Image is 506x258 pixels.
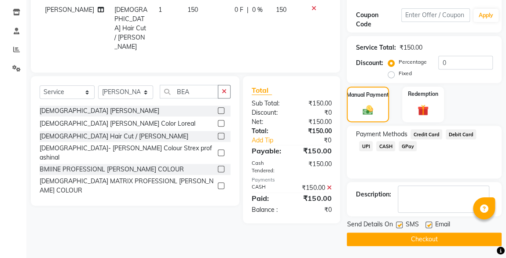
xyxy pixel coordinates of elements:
[160,85,218,98] input: Search or Scan
[292,205,338,214] div: ₹0
[245,183,292,193] div: CASH
[245,127,292,136] div: Total:
[292,160,338,174] div: ₹150.00
[292,127,338,136] div: ₹150.00
[40,144,214,162] div: [DEMOGRAPHIC_DATA]- [PERSON_NAME] Colour Strex profashinal
[245,99,292,108] div: Sub Total:
[376,141,395,151] span: CASH
[247,5,249,15] span: |
[347,220,392,231] span: Send Details On
[359,141,373,151] span: UPI
[435,220,450,231] span: Email
[347,91,389,99] label: Manual Payment
[411,129,442,139] span: Credit Card
[356,43,396,52] div: Service Total:
[398,69,411,77] label: Fixed
[276,6,286,14] span: 150
[405,220,418,231] span: SMS
[245,136,299,145] a: Add Tip
[401,8,470,22] input: Enter Offer / Coupon Code
[292,145,338,156] div: ₹150.00
[292,108,338,117] div: ₹0
[245,205,292,214] div: Balance :
[158,6,162,14] span: 1
[446,129,476,139] span: Debit Card
[408,90,438,98] label: Redemption
[252,86,272,95] span: Total
[245,193,292,203] div: Paid:
[45,6,94,14] span: [PERSON_NAME]
[356,190,391,199] div: Description:
[292,183,338,193] div: ₹150.00
[245,145,292,156] div: Payable:
[414,103,433,117] img: _gift.svg
[252,5,263,15] span: 0 %
[114,6,147,51] span: [DEMOGRAPHIC_DATA] Hair Cut / [PERSON_NAME]
[292,193,338,203] div: ₹150.00
[292,117,338,127] div: ₹150.00
[398,58,426,66] label: Percentage
[292,99,338,108] div: ₹150.00
[187,6,198,14] span: 150
[347,233,502,246] button: Checkout
[356,11,401,29] div: Coupon Code
[40,119,195,128] div: [DEMOGRAPHIC_DATA] [PERSON_NAME] Color Loreal
[235,5,243,15] span: 0 F
[399,141,417,151] span: GPay
[356,58,383,68] div: Discount:
[40,132,188,141] div: [DEMOGRAPHIC_DATA] Hair Cut / [PERSON_NAME]
[252,176,331,184] div: Payments
[473,9,499,22] button: Apply
[356,130,407,139] span: Payment Methods
[399,43,422,52] div: ₹150.00
[245,160,292,174] div: Cash Tendered:
[40,106,159,116] div: [DEMOGRAPHIC_DATA] [PERSON_NAME]
[245,117,292,127] div: Net:
[40,177,214,195] div: [DEMOGRAPHIC_DATA] MATRIX PROFESSIONL [PERSON_NAME] COLOUR
[359,104,377,116] img: _cash.svg
[299,136,338,145] div: ₹0
[40,165,184,174] div: BMIINE PROFESSIONL [PERSON_NAME] COLOUR
[245,108,292,117] div: Discount:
